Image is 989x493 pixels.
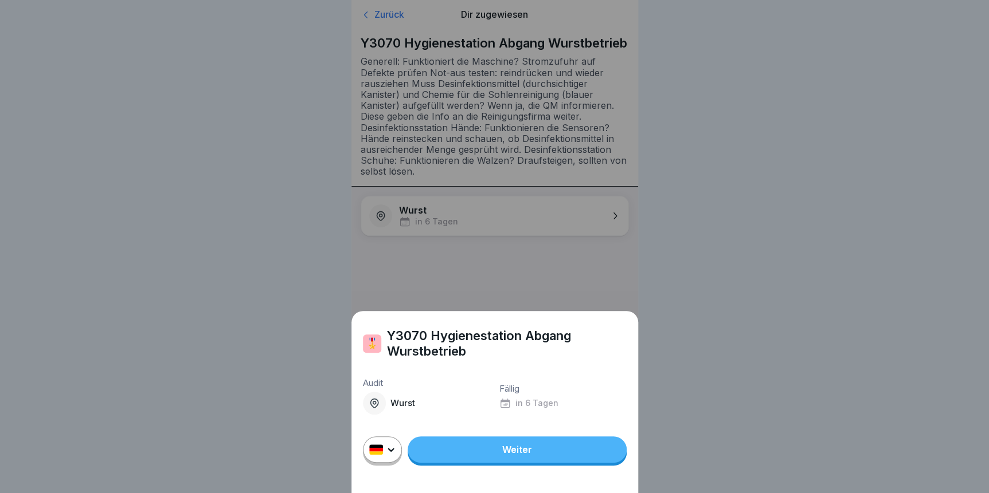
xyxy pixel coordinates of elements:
div: 🎖️ [363,334,381,353]
p: Fällig [499,384,627,394]
p: Audit [363,378,490,388]
p: in 6 Tagen [515,399,558,408]
p: Wurst [390,398,415,408]
p: Y3070 Hygienestation Abgang Wurstbetrieb [387,328,627,358]
a: Weiter [408,436,627,463]
img: de.svg [369,444,383,455]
